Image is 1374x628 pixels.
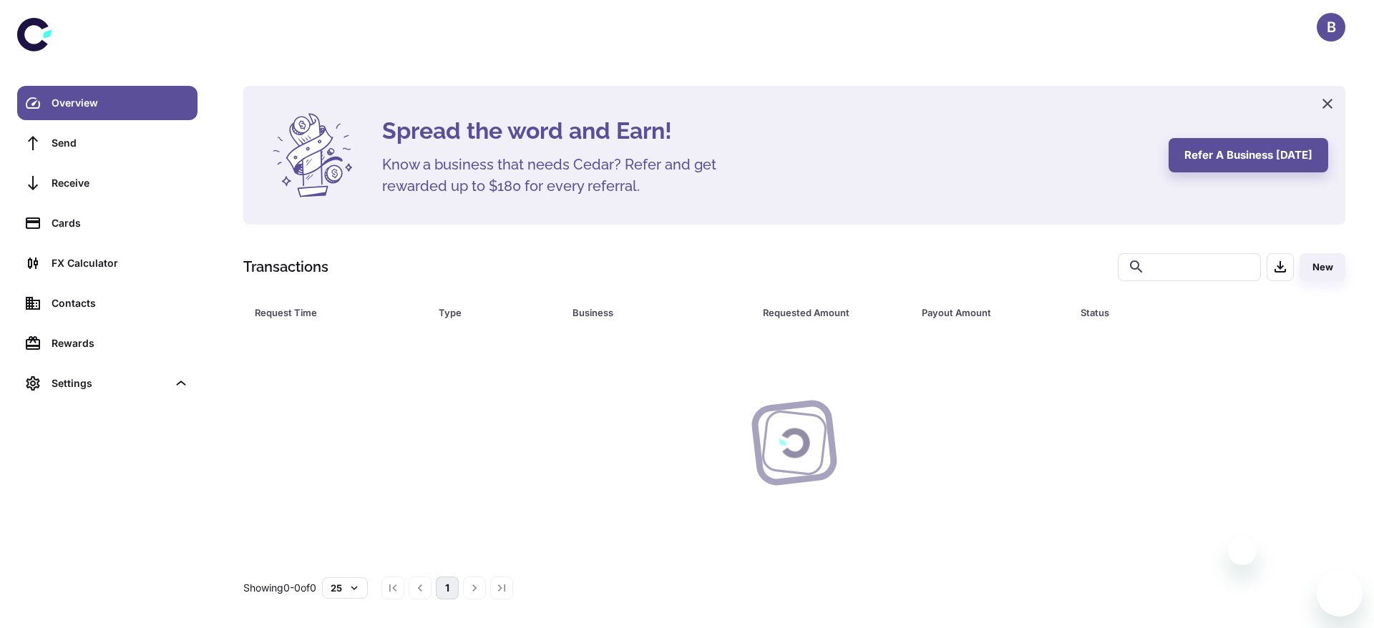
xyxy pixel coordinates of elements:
button: New [1300,253,1345,281]
a: Contacts [17,286,198,320]
span: Type [439,303,555,323]
div: Contacts [52,295,189,311]
a: Rewards [17,326,198,360]
span: Status [1081,303,1286,323]
div: FX Calculator [52,255,189,271]
a: Cards [17,206,198,240]
p: Showing 0-0 of 0 [243,580,316,596]
span: Request Time [255,303,422,323]
div: Request Time [255,303,403,323]
div: Settings [17,366,198,401]
div: Payout Amount [922,303,1045,323]
a: Send [17,126,198,160]
div: Cards [52,215,189,231]
button: Refer a business [DATE] [1169,138,1328,172]
h4: Spread the word and Earn! [382,114,1151,148]
h5: Know a business that needs Cedar? Refer and get rewarded up to $180 for every referral. [382,154,740,197]
h1: Transactions [243,256,328,278]
iframe: Close message [1228,536,1257,565]
div: Requested Amount [763,303,886,323]
span: Payout Amount [922,303,1063,323]
a: Receive [17,166,198,200]
div: Rewards [52,335,189,351]
div: Status [1081,303,1267,323]
div: Settings [52,376,167,391]
span: Requested Amount [763,303,905,323]
nav: pagination navigation [379,577,515,599]
div: Overview [52,95,189,111]
button: 25 [322,577,368,599]
a: FX Calculator [17,246,198,280]
div: Send [52,135,189,151]
div: Receive [52,175,189,191]
button: page 1 [436,577,459,599]
a: Overview [17,86,198,120]
div: Type [439,303,536,323]
button: B [1317,13,1345,41]
iframe: Button to launch messaging window [1317,571,1363,617]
